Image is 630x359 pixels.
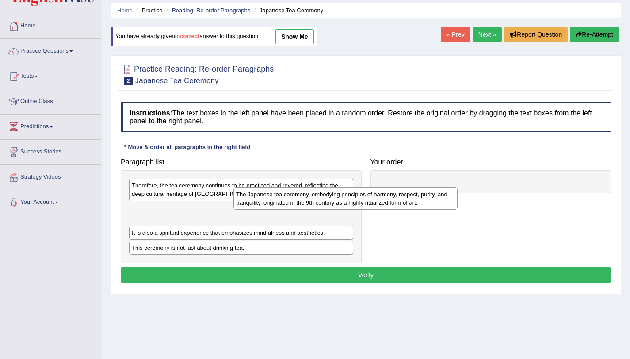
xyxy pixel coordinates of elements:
li: Japanese Tea Ceremony [252,6,324,15]
div: Therefore, the tea ceremony continues to be practiced and revered, reflecting the deep cultural h... [129,179,353,201]
a: Predictions [0,115,101,137]
a: Success Stories [0,140,101,162]
button: Report Question [504,27,568,42]
a: show me [275,29,314,44]
b: Instructions: [130,109,172,117]
div: It is also a spiritual experience that emphasizes mindfulness and aesthetics. [129,226,353,240]
a: Home [0,14,101,36]
a: Home [117,7,133,14]
a: Next » [473,27,502,42]
a: Online Class [0,89,101,111]
a: Reading: Re-order Paragraphs [172,7,250,14]
button: Re-Attempt [570,27,619,42]
a: Your Account [0,190,101,212]
h2: Practice Reading: Re-order Paragraphs [121,63,274,85]
small: Japanese Tea Ceremony [135,76,219,85]
a: « Prev [441,27,470,42]
h4: Your order [370,158,611,166]
h4: The text boxes in the left panel have been placed in a random order. Restore the original order b... [121,102,611,132]
button: Verify [121,267,611,283]
b: incorrect [175,33,200,40]
div: You have already given answer to this question [111,27,317,46]
div: This ceremony is not just about drinking tea. [129,241,353,255]
div: The Japanese tea ceremony, embodying principles of harmony, respect, purity, and tranquility, ori... [233,187,458,210]
span: 2 [124,77,133,85]
li: Practice [134,6,162,15]
h4: Paragraph list [121,158,362,166]
a: Practice Questions [0,39,101,61]
div: * Move & order all paragraphs in the right field [121,143,254,151]
a: Tests [0,64,101,86]
a: Strategy Videos [0,165,101,187]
